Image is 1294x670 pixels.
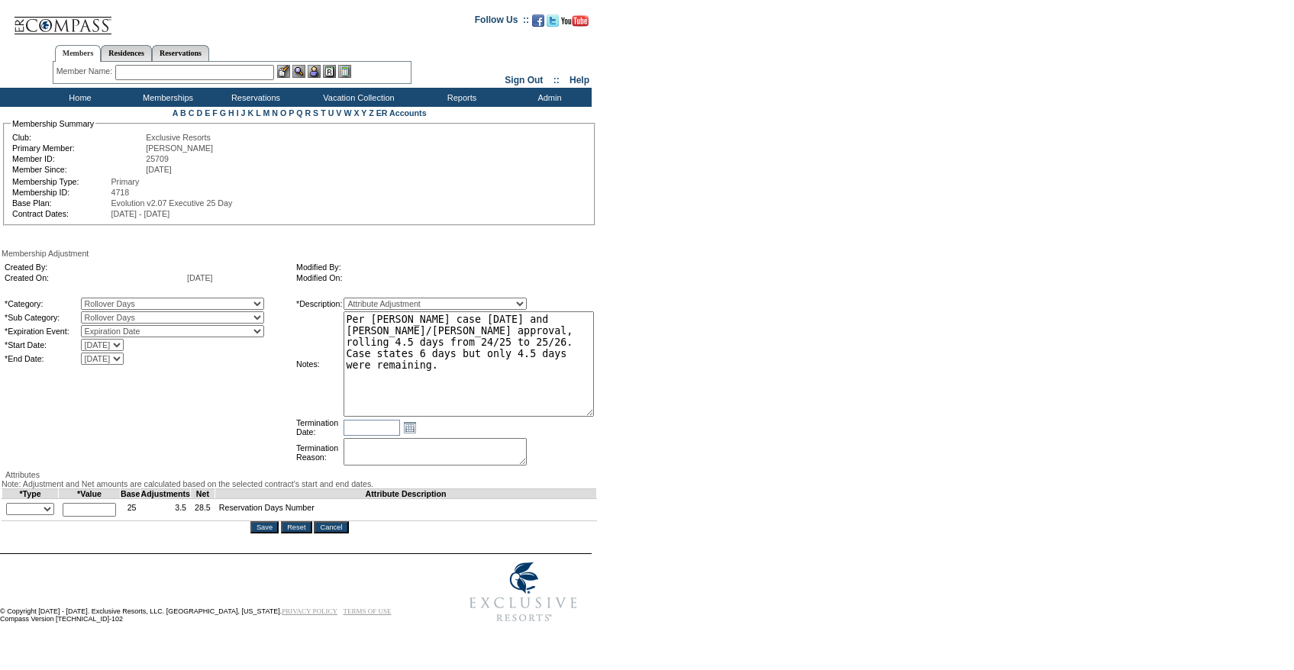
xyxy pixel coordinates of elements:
a: Subscribe to our YouTube Channel [561,19,589,28]
img: Follow us on Twitter [547,14,559,27]
img: Compass Home [13,4,112,35]
td: Primary Member: [12,143,144,153]
span: 4718 [111,188,130,197]
td: *Type [2,489,59,499]
a: I [237,108,239,118]
td: *Sub Category: [5,311,79,324]
span: Exclusive Resorts [146,133,211,142]
div: Member Name: [56,65,115,78]
td: *Description: [296,298,342,310]
a: M [263,108,269,118]
span: Primary [111,177,140,186]
a: E [205,108,210,118]
td: Reservation Days Number [215,499,597,521]
a: U [328,108,334,118]
img: Reservations [323,65,336,78]
a: TERMS OF USE [344,607,392,615]
td: Membership Type: [12,177,110,186]
a: J [241,108,246,118]
a: K [247,108,253,118]
td: *Start Date: [5,339,79,351]
td: Memberships [122,88,210,107]
td: Home [34,88,122,107]
legend: Membership Summary [11,119,95,128]
a: L [256,108,260,118]
a: G [220,108,226,118]
td: Membership ID: [12,188,110,197]
img: Subscribe to our YouTube Channel [561,15,589,27]
a: Members [55,45,102,62]
img: Become our fan on Facebook [532,14,544,27]
div: Note: Adjustment and Net amounts are calculated based on the selected contract's start and end da... [2,479,597,488]
td: Follow Us :: [475,13,529,31]
span: [DATE] - [DATE] [111,209,170,218]
img: b_calculator.gif [338,65,351,78]
span: [DATE] [187,273,213,282]
td: *Expiration Event: [5,325,79,337]
td: Modified By: [296,263,582,272]
a: A [173,108,178,118]
td: 25 [121,499,140,521]
td: Notes: [296,311,342,417]
td: Reports [416,88,504,107]
a: Help [570,75,589,85]
a: Residences [101,45,152,61]
a: F [212,108,218,118]
a: S [313,108,318,118]
div: Membership Adjustment [2,249,597,258]
a: P [289,108,294,118]
td: Contract Dates: [12,209,110,218]
a: ER Accounts [376,108,427,118]
input: Cancel [314,521,348,533]
td: *Value [59,489,121,499]
a: C [189,108,195,118]
span: [DATE] [146,165,172,174]
td: Member ID: [12,154,144,163]
a: Q [296,108,302,118]
td: *Category: [5,298,79,310]
img: View [292,65,305,78]
a: V [336,108,341,118]
a: Sign Out [505,75,543,85]
a: N [272,108,278,118]
td: Created On: [5,273,186,282]
a: D [196,108,202,118]
a: W [344,108,351,118]
div: Attributes [2,470,597,479]
a: B [180,108,186,118]
a: Open the calendar popup. [402,419,418,436]
a: PRIVACY POLICY [282,607,337,615]
span: 25709 [146,154,169,163]
span: [PERSON_NAME] [146,143,213,153]
a: Y [361,108,366,118]
td: Club: [12,133,144,142]
td: Net [191,489,215,499]
td: Admin [504,88,592,107]
span: :: [553,75,560,85]
td: Termination Reason: [296,438,342,467]
input: Reset [281,521,311,533]
a: R [305,108,311,118]
span: Evolution v2.07 Executive 25 Day [111,198,233,208]
td: *End Date: [5,353,79,365]
td: Member Since: [12,165,144,174]
img: Impersonate [308,65,321,78]
td: Vacation Collection [298,88,416,107]
a: T [321,108,326,118]
img: Exclusive Resorts [455,554,592,630]
a: Reservations [152,45,209,61]
td: Attribute Description [215,489,597,499]
a: X [353,108,359,118]
a: H [228,108,234,118]
a: Follow us on Twitter [547,19,559,28]
td: Modified On: [296,273,582,282]
input: Save [250,521,279,533]
td: Adjustments [140,489,191,499]
td: Base Plan: [12,198,110,208]
td: Base [121,489,140,499]
td: 3.5 [140,499,191,521]
a: Z [369,108,374,118]
img: b_edit.gif [277,65,290,78]
td: 28.5 [191,499,215,521]
td: Termination Date: [296,418,342,436]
